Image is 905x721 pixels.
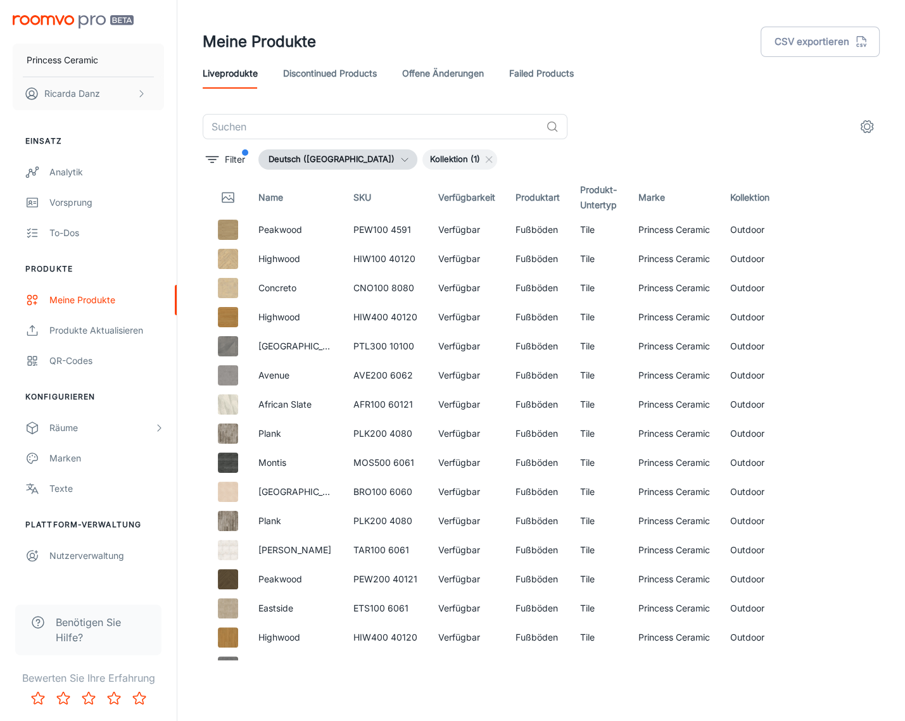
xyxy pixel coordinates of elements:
[761,27,880,57] button: CSV exportieren
[570,536,628,565] td: Tile
[343,303,428,332] td: HIW400 40120
[505,419,570,448] td: Fußböden
[628,332,720,361] td: Princess Ceramic
[49,421,154,435] div: Räume
[720,506,785,536] td: Outdoor
[27,53,98,67] p: Princess Ceramic
[203,114,541,139] input: Suchen
[628,506,720,536] td: Princess Ceramic
[428,594,505,623] td: Verfügbar
[422,153,488,166] span: Kollektion (1)
[570,419,628,448] td: Tile
[402,58,484,89] a: offene Änderungen
[49,354,164,368] div: QR-Codes
[628,273,720,303] td: Princess Ceramic
[720,448,785,477] td: Outdoor
[25,686,51,711] button: Rate 1 star
[343,419,428,448] td: PLK200 4080
[428,419,505,448] td: Verfügbar
[343,180,428,215] th: SKU
[343,390,428,419] td: AFR100 60121
[505,477,570,506] td: Fußböden
[258,515,281,526] a: Plank
[203,149,248,170] button: filter
[49,323,164,337] div: Produkte aktualisieren
[720,273,785,303] td: Outdoor
[720,419,785,448] td: Outdoor
[628,419,720,448] td: Princess Ceramic
[570,332,628,361] td: Tile
[258,341,349,351] a: [GEOGRAPHIC_DATA]
[570,244,628,273] td: Tile
[628,623,720,652] td: Princess Ceramic
[428,361,505,390] td: Verfügbar
[505,623,570,652] td: Fußböden
[203,58,258,89] a: Liveprodukte
[720,565,785,594] td: Outdoor
[10,670,167,686] p: Bewerten Sie Ihre Erfahrung
[428,244,505,273] td: Verfügbar
[49,549,164,563] div: Nutzerverwaltung
[720,390,785,419] td: Outdoor
[13,15,134,28] img: Roomvo PRO Beta
[127,686,152,711] button: Rate 5 star
[49,226,164,240] div: To-dos
[428,215,505,244] td: Verfügbar
[570,652,628,681] td: Tile
[505,390,570,419] td: Fußböden
[628,448,720,477] td: Princess Ceramic
[258,370,289,380] a: Avenue
[428,273,505,303] td: Verfügbar
[720,536,785,565] td: Outdoor
[720,652,785,681] td: Outdoor
[258,428,281,439] a: Plank
[428,652,505,681] td: Verfügbar
[570,390,628,419] td: Tile
[428,477,505,506] td: Verfügbar
[258,311,300,322] a: Highwood
[505,594,570,623] td: Fußböden
[720,361,785,390] td: Outdoor
[720,477,785,506] td: Outdoor
[428,332,505,361] td: Verfügbar
[505,506,570,536] td: Fußböden
[76,686,101,711] button: Rate 3 star
[570,506,628,536] td: Tile
[343,477,428,506] td: BRO100 6060
[258,253,300,264] a: Highwood
[428,536,505,565] td: Verfügbar
[505,536,570,565] td: Fußböden
[49,196,164,210] div: Vorsprung
[51,686,76,711] button: Rate 2 star
[422,149,497,170] div: Kollektion (1)
[720,215,785,244] td: Outdoor
[628,536,720,565] td: Princess Ceramic
[854,114,880,139] button: settings
[428,565,505,594] td: Verfügbar
[258,399,312,410] a: African Slate
[628,303,720,332] td: Princess Ceramic
[343,332,428,361] td: PTL300 10100
[505,180,570,215] th: Produktart
[258,457,286,468] a: Montis
[343,448,428,477] td: MOS500 6061
[628,565,720,594] td: Princess Ceramic
[258,632,300,643] a: Highwood
[505,448,570,477] td: Fußböden
[505,652,570,681] td: Fußböden
[570,565,628,594] td: Tile
[505,332,570,361] td: Fußböden
[343,506,428,536] td: PLK200 4080
[720,244,785,273] td: Outdoor
[505,565,570,594] td: Fußböden
[628,390,720,419] td: Princess Ceramic
[505,273,570,303] td: Fußböden
[628,361,720,390] td: Princess Ceramic
[225,153,245,166] p: Filter
[13,77,164,110] button: Ricarda Danz
[428,303,505,332] td: Verfügbar
[13,44,164,77] button: Princess Ceramic
[720,594,785,623] td: Outdoor
[428,390,505,419] td: Verfügbar
[428,180,505,215] th: Verfügbarkeit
